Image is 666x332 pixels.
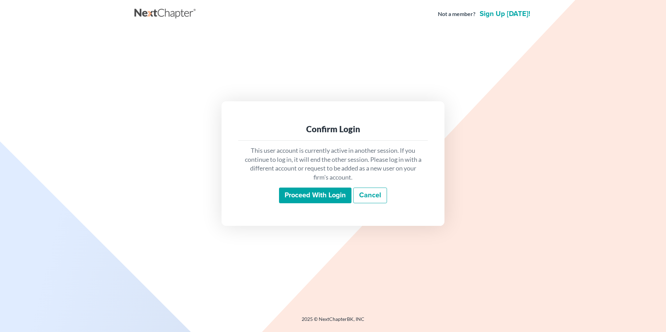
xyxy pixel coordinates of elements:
input: Proceed with login [279,188,351,204]
div: 2025 © NextChapterBK, INC [134,316,532,328]
a: Cancel [353,188,387,204]
p: This user account is currently active in another session. If you continue to log in, it will end ... [244,146,422,182]
a: Sign up [DATE]! [478,10,532,17]
strong: Not a member? [438,10,475,18]
div: Confirm Login [244,124,422,135]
